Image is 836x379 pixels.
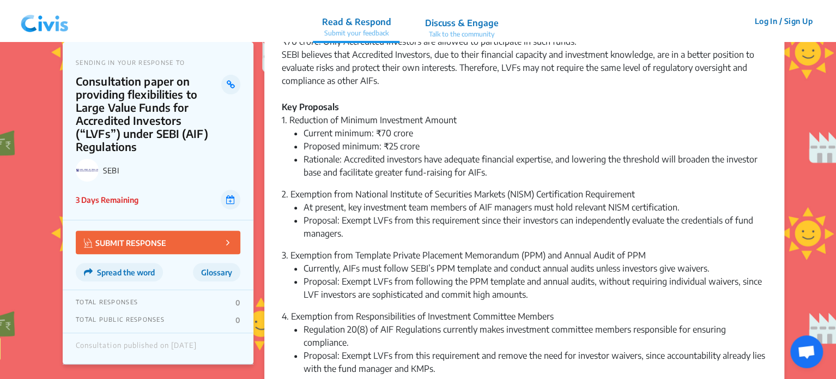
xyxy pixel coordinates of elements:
[84,238,93,248] img: Vector.jpg
[747,13,820,29] button: Log In / Sign Up
[322,28,391,38] p: Submit your feedback
[76,263,163,281] button: Spread the word
[282,188,767,201] div: 2. Exemption from National Institute of Securities Markets (NISM) Certification Requirement
[76,316,165,324] p: TOTAL PUBLIC RESPONSES
[76,59,240,66] p: SENDING IN YOUR RESPONSE TO
[304,262,767,275] li: Currently, AIFs must follow SEBI’s PPM template and conduct annual audits unless investors give w...
[304,201,767,214] li: At present, key investment team members of AIF managers must hold relevant NISM certification.
[282,113,767,127] div: 1. Reduction of Minimum Investment Amount
[76,159,99,182] img: SEBI logo
[282,101,339,112] strong: Key Proposals
[76,298,138,307] p: TOTAL RESPONSES
[76,231,240,254] button: SUBMIT RESPONSE
[304,275,767,301] li: Proposal: Exempt LVFs from following the PPM template and annual audits, without requiring indivi...
[76,194,138,206] p: 3 Days Remaining
[304,349,767,375] li: Proposal: Exempt LVFs from this requirement and remove the need for investor waivers, since accou...
[304,153,767,179] li: Rationale: Accredited investors have adequate financial expertise, and lowering the threshold wil...
[304,127,767,140] li: Current minimum: ₹70 crore
[425,16,498,29] p: Discuss & Engage
[425,29,498,39] p: Talk to the community
[235,316,240,324] p: 0
[201,268,232,277] span: Glossary
[322,15,391,28] p: Read & Respond
[282,310,767,323] div: 4. Exemption from Responsibilities of Investment Committee Members
[103,166,240,175] p: SEBI
[304,140,767,153] li: Proposed minimum: ₹25 crore
[304,323,767,349] li: Regulation 20(8) of AIF Regulations currently makes investment committee members responsible for ...
[790,335,823,368] a: Open chat
[84,236,166,249] p: SUBMIT RESPONSE
[16,5,73,38] img: navlogo.png
[282,249,767,262] div: 3. Exemption from Template Private Placement Memorandum (PPM) and Annual Audit of PPM
[76,75,221,153] p: Consultation paper on providing flexibilities to Large Value Funds for Accredited Investors (“LVF...
[97,268,155,277] span: Spread the word
[304,214,767,240] li: Proposal: Exempt LVFs from this requirement since their investors can independently evaluate the ...
[76,341,197,356] div: Consultation published on [DATE]
[235,298,240,307] p: 0
[193,263,240,281] button: Glossary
